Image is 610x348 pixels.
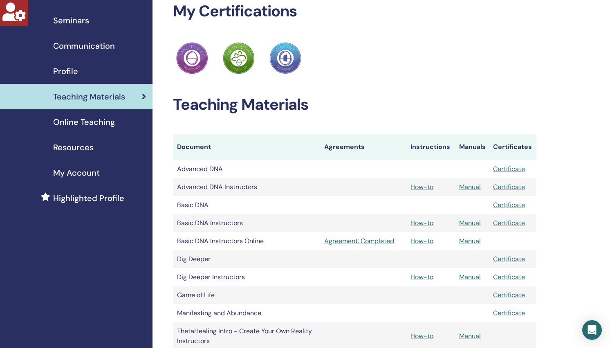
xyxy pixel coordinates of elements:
td: Game of Life [173,286,320,304]
td: Advanced DNA Instructors [173,178,320,196]
a: How-to [410,183,433,191]
a: Agreement: Completed [324,236,402,246]
a: Certificate [493,165,525,173]
th: Manuals [455,134,489,160]
th: Instructions [406,134,455,160]
a: Certificate [493,255,525,263]
span: Resources [53,141,94,154]
td: Advanced DNA [173,160,320,178]
a: Manual [459,183,481,191]
td: Dig Deeper Instructors [173,268,320,286]
span: Teaching Materials [53,90,125,103]
a: How-to [410,273,433,281]
a: Certificate [493,183,525,191]
a: Manual [459,273,481,281]
span: Seminars [53,14,89,27]
img: Practitioner [176,42,208,74]
a: Certificate [493,201,525,209]
span: Profile [53,65,78,77]
td: Basic DNA Instructors Online [173,232,320,250]
span: Highlighted Profile [53,192,124,204]
span: Communication [53,40,115,52]
a: Certificate [493,309,525,317]
a: Certificate [493,273,525,281]
h2: My Certifications [173,2,536,21]
a: Certificate [493,219,525,227]
div: Open Intercom Messenger [582,320,602,340]
a: How-to [410,237,433,245]
td: Dig Deeper [173,250,320,268]
a: Certificate [493,291,525,299]
th: Agreements [320,134,406,160]
span: Online Teaching [53,116,115,128]
a: Manual [459,219,481,227]
td: Manifesting and Abundance [173,304,320,322]
a: How-to [410,219,433,227]
th: Certificates [489,134,536,160]
a: Manual [459,332,481,340]
td: Basic DNA [173,196,320,214]
img: Practitioner [269,42,301,74]
a: How-to [410,332,433,340]
h2: Teaching Materials [173,95,536,114]
span: My Account [53,167,100,179]
td: Basic DNA Instructors [173,214,320,232]
img: Practitioner [223,42,255,74]
a: Manual [459,237,481,245]
th: Document [173,134,320,160]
